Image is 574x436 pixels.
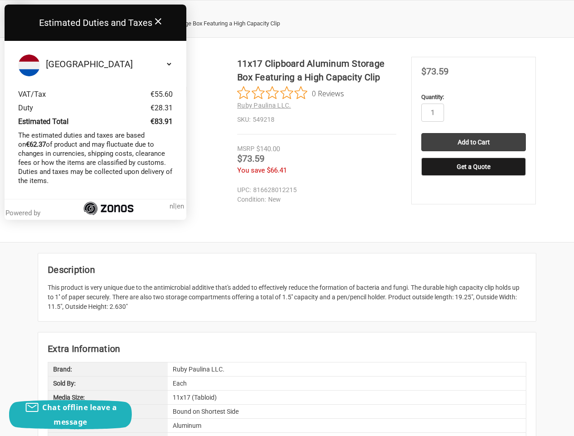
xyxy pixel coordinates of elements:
dt: SKU: [237,115,250,124]
span: $140.00 [256,145,280,153]
div: Media Size: [48,391,168,404]
button: Chat offline leave a message [9,400,132,429]
div: Estimated Duties and Taxes [5,5,186,41]
div: Each [168,377,526,390]
div: 11x17 (Tabloid) [168,391,526,404]
div: MSRP [237,144,255,154]
div: Powered by [5,208,44,218]
a: Ruby Paulina LLC. [237,102,291,109]
dd: 816628012215 [237,185,392,195]
span: Chat offline leave a message [42,402,117,427]
span: You save [237,166,265,174]
div: €83.91 [150,117,173,126]
span: | [170,202,184,211]
div: Bound on Shortest Side [168,405,526,418]
dt: UPC: [237,185,251,195]
label: Quantity: [421,93,526,102]
select: Select your country [44,54,173,74]
div: Aluminum [168,419,526,432]
span: $66.41 [267,166,287,174]
div: Ruby Paulina LLC. [168,362,526,376]
h2: Description [48,263,526,277]
span: en [177,202,184,210]
span: 0 Reviews [312,86,344,100]
div: Duty [18,104,95,113]
p: The estimated duties and taxes are based on of product and may fluctuate due to changes in curren... [18,131,173,185]
h2: Extra Information [48,342,526,356]
dd: New [237,195,392,204]
div: Brand: [48,362,168,376]
div: VAT/Tax [18,90,95,99]
span: nl [170,202,175,210]
span: $73.59 [421,66,449,77]
h1: 11x17 Clipboard Aluminum Storage Box Featuring a High Capacity Clip [237,57,396,84]
div: €28.31 [150,104,173,113]
div: This product is very unique due to the antimicrobial additive that's added to effectively reduce ... [48,283,526,312]
input: Add to Cart [421,133,526,151]
img: Flag of Netherlands [18,54,40,76]
button: Get a Quote [421,158,526,176]
div: €55.60 [150,90,173,99]
span: $73.59 [237,153,265,164]
span: 11x17 Clipboard Aluminum Storage Box Featuring a High Capacity Clip [102,20,280,27]
b: €62.37 [26,140,46,149]
div: Estimated Total [18,117,95,126]
dd: 549218 [237,115,396,124]
dt: Condition: [237,195,266,204]
div: Sold By: [48,377,168,390]
button: Rated 0 out of 5 stars from 0 reviews. Jump to reviews. [237,86,344,100]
